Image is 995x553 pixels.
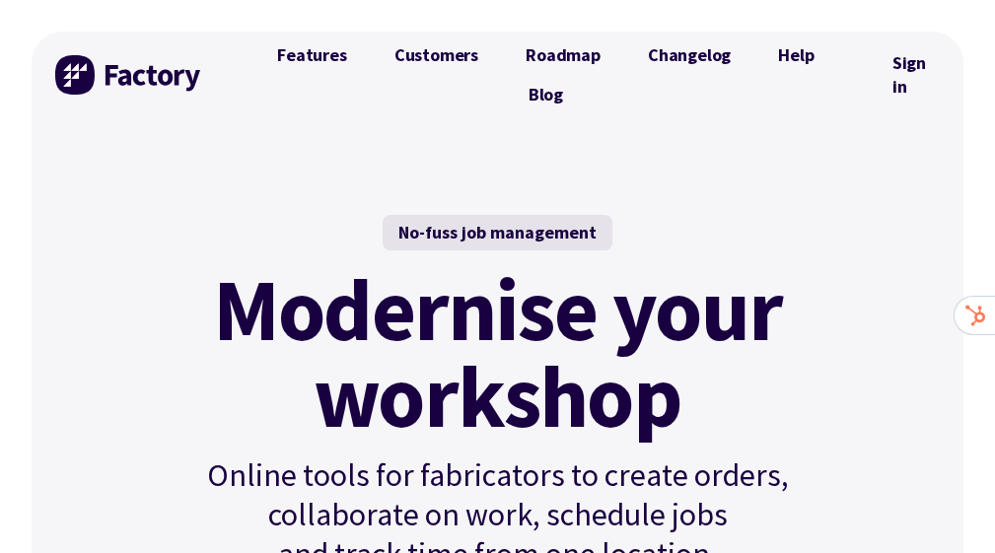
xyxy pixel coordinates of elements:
[213,35,879,114] nav: Primary Navigation
[213,266,782,440] mark: Modernise your workshop
[896,458,995,553] iframe: Chat Widget
[754,35,837,75] a: Help
[253,35,371,75] a: Features
[624,35,754,75] a: Changelog
[879,40,940,109] a: Sign in
[55,55,203,95] img: Factory
[502,35,624,75] a: Roadmap
[371,35,502,75] a: Customers
[879,40,940,109] nav: Secondary Navigation
[383,215,612,250] div: No-fuss job management
[505,75,587,114] a: Blog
